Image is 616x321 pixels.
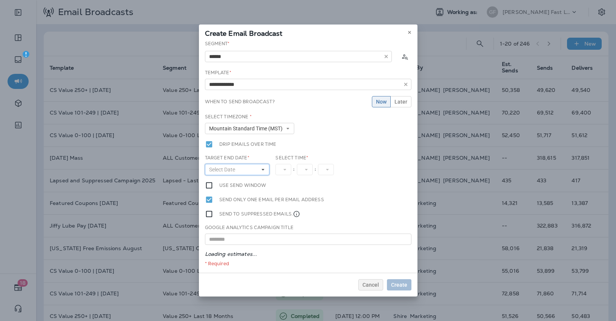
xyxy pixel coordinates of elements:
[205,41,230,47] label: Segment
[394,99,407,104] span: Later
[219,140,277,148] label: Drip emails over time
[205,99,275,105] label: When to send broadcast?
[209,167,238,173] span: Select Date
[205,114,252,120] label: Select Timezone
[275,155,308,161] label: Select Time
[205,261,411,267] div: * Required
[376,99,387,104] span: Now
[398,50,411,63] button: Calculate the estimated number of emails to be sent based on selected segment. (This could take a...
[313,164,318,175] div: :
[219,210,301,218] label: Send to suppressed emails.
[391,282,407,287] span: Create
[390,96,411,107] button: Later
[209,125,286,132] span: Mountain Standard Time (MST)
[219,196,324,204] label: Send only one email per email address
[362,282,379,287] span: Cancel
[219,181,266,190] label: Use send window
[205,225,293,231] label: Google Analytics Campaign Title
[205,155,249,161] label: Target End Date
[205,70,231,76] label: Template
[358,279,383,290] button: Cancel
[205,123,295,134] button: Mountain Standard Time (MST)
[372,96,391,107] button: Now
[291,164,297,175] div: :
[205,251,257,257] em: Loading estimates...
[205,164,270,175] button: Select Date
[199,24,417,40] div: Create Email Broadcast
[387,279,411,290] button: Create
